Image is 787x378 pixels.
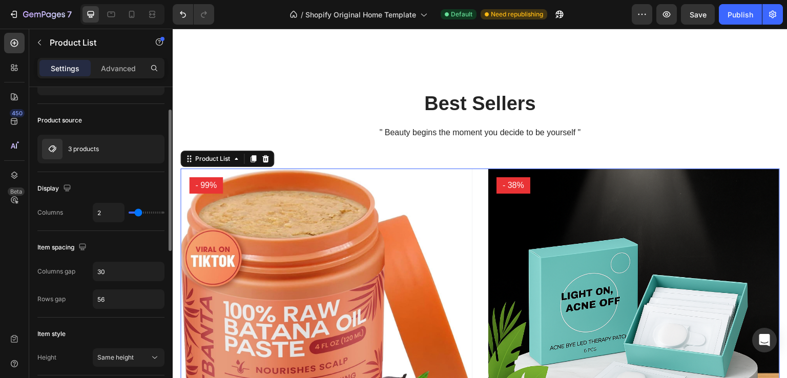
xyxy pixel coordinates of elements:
[719,4,762,25] button: Publish
[301,9,303,20] span: /
[10,109,25,117] div: 450
[16,149,50,165] pre: - 99%
[681,4,715,25] button: Save
[491,10,543,19] span: Need republishing
[752,328,777,352] div: Open Intercom Messenger
[37,295,66,304] div: Rows gap
[50,36,137,49] p: Product List
[93,262,164,281] input: Auto
[324,149,358,165] pre: - 38%
[20,125,59,135] div: Product List
[67,8,72,20] p: 7
[4,4,76,25] button: 7
[37,353,56,362] div: Height
[51,63,79,74] p: Settings
[37,116,82,125] div: Product source
[37,267,75,276] div: Columns gap
[37,208,63,217] div: Columns
[68,145,99,153] p: 3 products
[97,353,134,361] span: Same height
[93,348,164,367] button: Same height
[8,187,25,196] div: Beta
[101,63,136,74] p: Advanced
[37,241,89,255] div: Item spacing
[37,182,73,196] div: Display
[37,329,66,339] div: Item style
[173,4,214,25] div: Undo/Redo
[173,29,787,378] iframe: Design area
[451,10,472,19] span: Default
[690,10,707,19] span: Save
[728,9,753,20] div: Publish
[93,290,164,308] input: Auto
[93,203,124,222] input: Auto
[42,139,63,159] img: product feature img
[305,9,416,20] span: Shopify Original Home Template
